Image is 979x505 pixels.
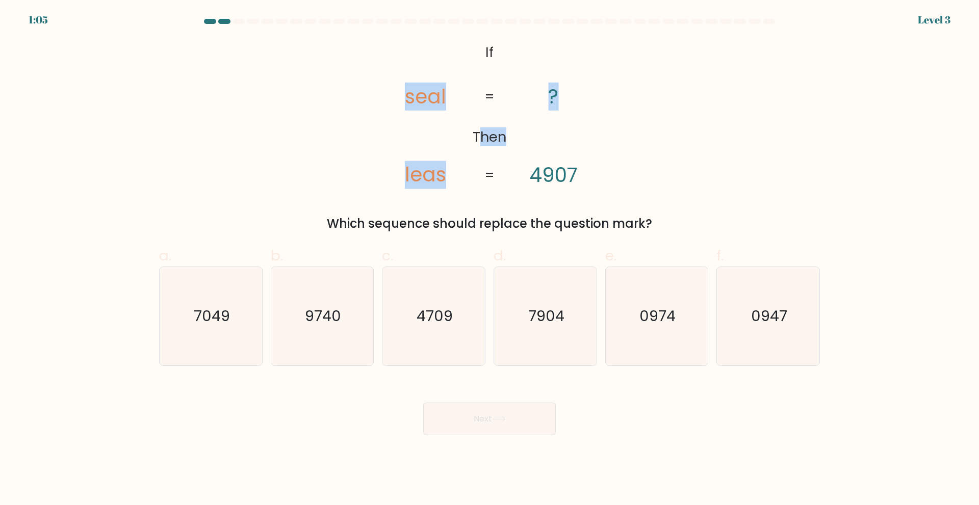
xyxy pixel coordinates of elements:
[367,39,613,190] svg: @import url('[URL][DOMAIN_NAME]);
[29,12,48,28] div: 1:05
[194,306,230,326] text: 7049
[417,306,453,326] text: 4709
[529,161,578,189] tspan: 4907
[528,306,564,326] text: 7904
[485,43,494,62] tspan: If
[405,161,446,189] tspan: leas
[751,306,787,326] text: 0947
[159,246,171,265] span: a.
[484,166,495,185] tspan: =
[494,246,506,265] span: d.
[423,403,556,435] button: Next
[716,246,724,265] span: f.
[165,215,814,233] div: Which sequence should replace the question mark?
[639,306,676,326] text: 0974
[405,83,446,111] tspan: seal
[271,246,283,265] span: b.
[605,246,616,265] span: e.
[484,87,495,106] tspan: =
[473,127,506,146] tspan: Then
[918,12,950,28] div: Level 3
[382,246,393,265] span: c.
[548,83,558,111] tspan: ?
[305,306,341,326] text: 9740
